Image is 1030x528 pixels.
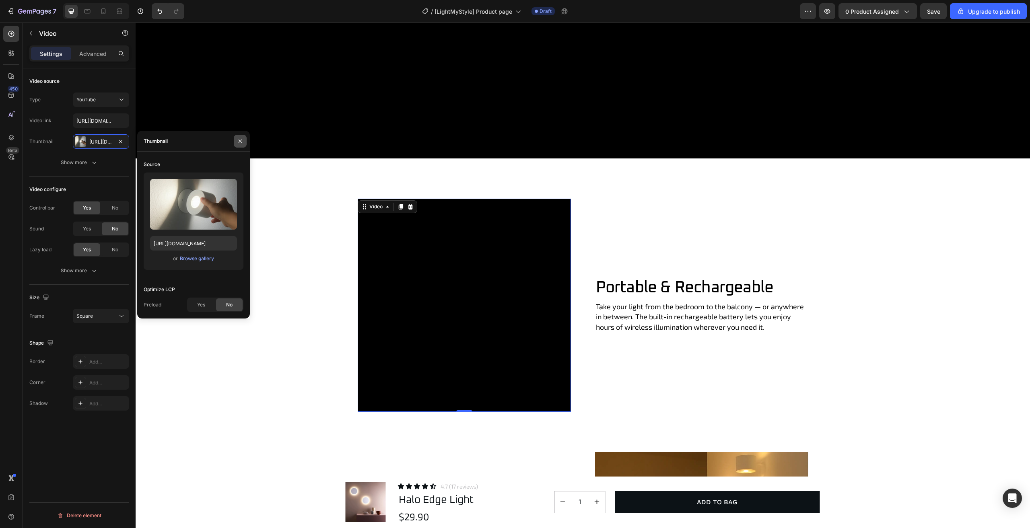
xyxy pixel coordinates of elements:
[6,147,19,154] div: Beta
[8,86,19,92] div: 450
[262,488,343,500] div: $29.90
[76,97,96,103] span: YouTube
[152,3,184,19] div: Undo/Redo
[83,225,91,232] span: Yes
[29,117,51,124] div: Video link
[73,113,129,128] input: Insert video url here
[57,511,101,520] div: Delete element
[79,49,107,58] p: Advanced
[29,186,66,193] div: Video configure
[262,469,343,487] h2: Halo Edge Light
[83,246,91,253] span: Yes
[150,236,237,251] input: https://example.com/image.jpg
[29,138,54,145] div: Thumbnail
[29,312,44,320] div: Frame
[1003,489,1022,508] div: Open Intercom Messenger
[144,301,161,308] div: Preload
[61,158,98,166] div: Show more
[29,379,45,386] div: Corner
[29,78,60,85] div: Video source
[845,7,899,16] span: 0 product assigned
[950,3,1027,19] button: Upgrade to publish
[453,469,469,490] button: increment
[222,176,435,389] iframe: Video
[838,3,917,19] button: 0 product assigned
[435,7,512,16] span: [LightMyStyle] Product page
[179,255,214,263] button: Browse gallery
[431,7,433,16] span: /
[927,8,940,15] span: Save
[89,138,113,146] div: [URL][DOMAIN_NAME]
[39,29,107,38] p: Video
[29,96,41,103] div: Type
[40,49,62,58] p: Settings
[29,246,51,253] div: Lazy load
[112,246,118,253] span: No
[61,267,98,275] div: Show more
[197,301,205,308] span: Yes
[29,292,51,303] div: Size
[29,204,55,212] div: Control bar
[29,155,129,170] button: Show more
[144,161,160,168] div: Source
[112,225,118,232] span: No
[920,3,947,19] button: Save
[89,358,127,366] div: Add...
[150,179,237,230] img: preview-image
[112,204,118,212] span: No
[540,8,552,15] span: Draft
[73,309,129,323] button: Square
[957,7,1020,16] div: Upgrade to publish
[226,301,233,308] span: No
[460,279,672,310] p: Take your light from the bedroom to the balcony — or anywhere in between. The built-in rechargeab...
[29,225,44,232] div: Sound
[89,379,127,386] div: Add...
[83,204,91,212] span: Yes
[232,181,249,188] div: Video
[136,23,1030,528] iframe: Design area
[180,255,214,262] div: Browse gallery
[459,255,641,275] h2: Portable & Rechargeable
[561,476,602,483] div: Add to Bag
[29,338,55,349] div: Shape
[29,509,129,522] button: Delete element
[419,469,435,490] button: decrement
[479,468,684,491] button: Add to Bag
[144,286,175,293] div: Optimize LCP
[73,92,129,107] button: YouTube
[3,3,60,19] button: 7
[76,313,93,319] span: Square
[29,263,129,278] button: Show more
[144,138,168,145] div: Thumbnail
[29,358,45,365] div: Border
[89,400,127,407] div: Add...
[29,400,48,407] div: Shadow
[435,469,453,490] input: quantity
[305,460,342,468] p: 4.7 (17 reviews)
[53,6,56,16] p: 7
[173,254,178,263] span: or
